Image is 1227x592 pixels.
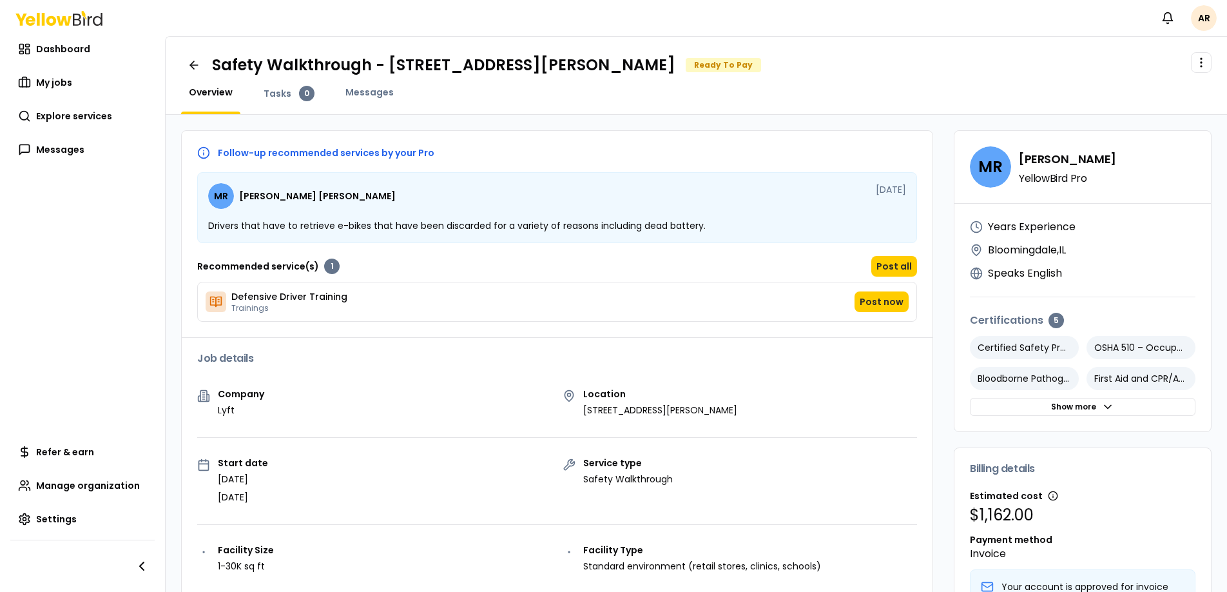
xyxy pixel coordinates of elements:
p: [DATE] [218,491,268,504]
div: 1 [324,259,340,274]
button: Show more [970,398,1195,416]
p: Facility Type [583,546,821,555]
p: $1,162.00 [970,505,1195,526]
span: [DATE] [876,183,906,209]
p: Years Experience [988,219,1076,235]
a: My jobs [10,70,155,95]
button: Post now [855,291,909,312]
span: MR [208,183,234,209]
span: Estimated cost [970,489,1043,502]
span: Settings [36,513,77,526]
span: Overview [189,86,233,99]
a: Overview [181,86,240,99]
p: Follow-up recommended services by your Pro [218,148,434,157]
span: MR [970,146,1011,188]
h3: Job details [197,353,917,364]
button: Post all [871,256,917,277]
span: Manage organization [36,479,140,492]
a: Dashboard [10,36,155,62]
span: Messages [345,86,394,99]
p: [STREET_ADDRESS][PERSON_NAME] [583,404,737,417]
p: YellowBird Pro [1019,173,1116,184]
a: Messages [338,86,401,99]
p: Speaks English [988,266,1062,281]
p: First Aid and CPR/AED [1087,367,1195,390]
a: Settings [10,506,155,532]
div: 0 [299,86,314,101]
p: 1-30K sq ft [218,560,274,573]
p: OSHA 510 – Occupational Safety & Health Standards for the Construction Industry (30-Hour) [1087,336,1195,359]
span: Trainings [231,303,347,313]
span: Refer & earn [36,446,94,459]
a: Tasks0 [256,86,322,101]
span: AR [1191,5,1217,31]
span: Defensive Driver Training [231,290,347,303]
p: Bloomingdale , IL [988,242,1066,258]
p: Certified Safety Professional (CSP) [970,336,1079,359]
p: [DATE] [218,473,268,486]
p: Recommended service(s) [197,260,319,273]
p: Lyft [218,404,264,417]
span: My jobs [36,76,72,89]
a: Messages [10,137,155,163]
div: 5 [1048,313,1064,328]
p: Location [583,390,737,399]
span: Explore services [36,110,112,123]
p: Invoice [970,546,1195,562]
span: Payment method [970,533,1052,546]
p: Facility Size [218,546,274,555]
p: Standard environment (retail stores, clinics, schools) [583,560,821,573]
p: Drivers that have to retrieve e-bikes that have been discarded for a variety of reasons including... [208,219,906,232]
span: Dashboard [36,43,90,55]
p: Service type [583,459,673,468]
a: Manage organization [10,473,155,498]
h4: [PERSON_NAME] [1019,150,1116,168]
a: Explore services [10,103,155,129]
a: Refer & earn [10,439,155,465]
p: Start date [218,459,268,468]
h4: Certifications [970,313,1195,328]
span: Tasks [264,87,291,100]
p: Safety Walkthrough [583,473,673,486]
div: Ready To Pay [686,58,761,72]
h1: Safety Walkthrough - [STREET_ADDRESS][PERSON_NAME] [212,55,675,75]
p: Company [218,390,264,399]
p: Bloodborne Pathogens Training [970,367,1079,390]
span: Billing details [970,464,1035,474]
span: [PERSON_NAME] [PERSON_NAME] [239,192,396,201]
span: Messages [36,143,84,156]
